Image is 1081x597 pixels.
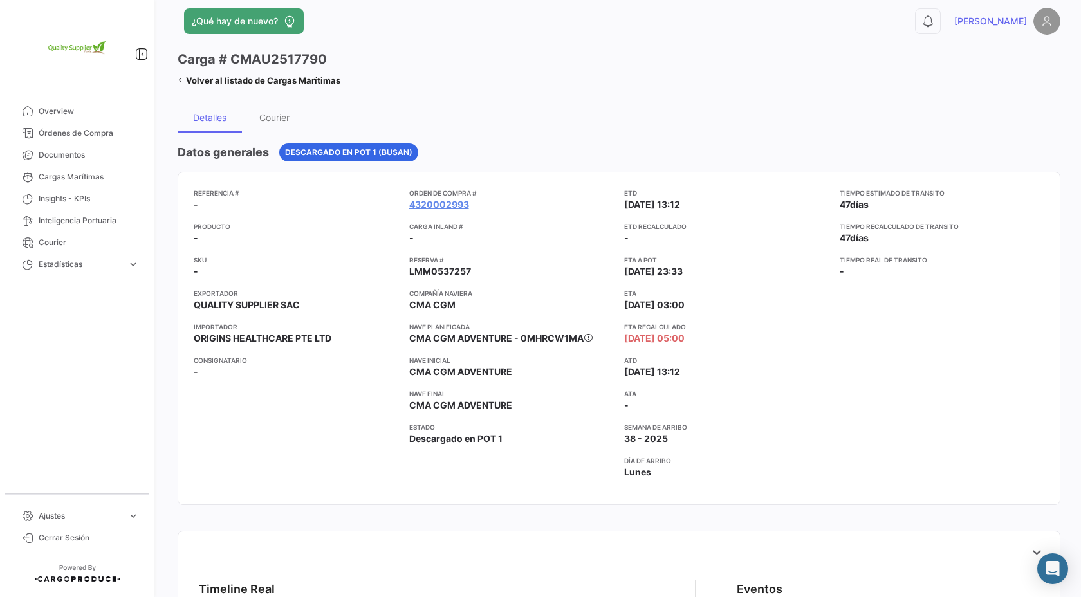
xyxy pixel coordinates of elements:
[624,389,829,399] app-card-info-title: ATA
[850,232,869,243] span: días
[850,199,869,210] span: días
[194,332,331,345] span: ORIGINS HEALTHCARE PTE LTD
[194,221,399,232] app-card-info-title: Producto
[409,322,614,332] app-card-info-title: Nave planificada
[194,188,399,198] app-card-info-title: Referencia #
[624,355,829,365] app-card-info-title: ATD
[409,333,584,344] span: CMA CGM ADVENTURE - 0MHRCW1MA
[178,143,269,161] h4: Datos generales
[840,232,850,243] span: 47
[624,455,829,466] app-card-info-title: Día de Arribo
[39,106,139,117] span: Overview
[127,510,139,522] span: expand_more
[194,365,198,378] span: -
[840,199,850,210] span: 47
[39,193,139,205] span: Insights - KPIs
[624,432,668,445] span: 38 - 2025
[194,232,198,244] span: -
[194,265,198,278] span: -
[10,166,144,188] a: Cargas Marítimas
[624,221,829,232] app-card-info-title: ETD Recalculado
[10,232,144,253] a: Courier
[624,332,685,345] span: [DATE] 05:00
[624,422,829,432] app-card-info-title: Semana de Arribo
[194,288,399,298] app-card-info-title: Exportador
[1037,553,1068,584] div: Abrir Intercom Messenger
[39,532,139,544] span: Cerrar Sesión
[624,198,680,211] span: [DATE] 13:12
[193,112,226,123] div: Detalles
[10,188,144,210] a: Insights - KPIs
[194,198,198,211] span: -
[127,259,139,270] span: expand_more
[39,171,139,183] span: Cargas Marítimas
[45,15,109,80] img: 2e1e32d8-98e2-4bbc-880e-a7f20153c351.png
[840,266,844,277] span: -
[409,198,469,211] a: 4320002993
[409,365,512,378] span: CMA CGM ADVENTURE
[1033,8,1060,35] img: placeholder-user.png
[184,8,304,34] button: ¿Qué hay de nuevo?
[624,288,829,298] app-card-info-title: ETA
[178,50,327,68] h3: Carga # CMAU2517790
[39,259,122,270] span: Estadísticas
[409,188,614,198] app-card-info-title: Orden de Compra #
[624,322,829,332] app-card-info-title: ETA Recalculado
[840,188,1045,198] app-card-info-title: Tiempo estimado de transito
[409,221,614,232] app-card-info-title: Carga inland #
[194,322,399,332] app-card-info-title: Importador
[192,15,278,28] span: ¿Qué hay de nuevo?
[409,232,414,244] span: -
[840,221,1045,232] app-card-info-title: Tiempo recalculado de transito
[10,144,144,166] a: Documentos
[624,365,680,378] span: [DATE] 13:12
[39,127,139,139] span: Órdenes de Compra
[409,422,614,432] app-card-info-title: Estado
[409,355,614,365] app-card-info-title: Nave inicial
[409,389,614,399] app-card-info-title: Nave final
[178,71,340,89] a: Volver al listado de Cargas Marítimas
[624,466,651,479] span: Lunes
[409,432,503,445] span: Descargado en POT 1
[194,255,399,265] app-card-info-title: SKU
[39,237,139,248] span: Courier
[259,112,290,123] div: Courier
[39,149,139,161] span: Documentos
[624,298,685,311] span: [DATE] 03:00
[39,215,139,226] span: Inteligencia Portuaria
[285,147,412,158] span: Descargado en POT 1 (Busan)
[10,122,144,144] a: Órdenes de Compra
[409,265,471,278] span: LMM0537257
[10,100,144,122] a: Overview
[624,255,829,265] app-card-info-title: ETA a POT
[409,298,456,311] span: CMA CGM
[624,232,629,243] span: -
[409,399,512,412] span: CMA CGM ADVENTURE
[624,399,629,412] span: -
[39,510,122,522] span: Ajustes
[624,188,829,198] app-card-info-title: ETD
[409,288,614,298] app-card-info-title: Compañía naviera
[624,265,683,278] span: [DATE] 23:33
[10,210,144,232] a: Inteligencia Portuaria
[194,355,399,365] app-card-info-title: Consignatario
[409,255,614,265] app-card-info-title: Reserva #
[840,255,1045,265] app-card-info-title: Tiempo real de transito
[954,15,1027,28] span: [PERSON_NAME]
[194,298,300,311] span: QUALITY SUPPLIER SAC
